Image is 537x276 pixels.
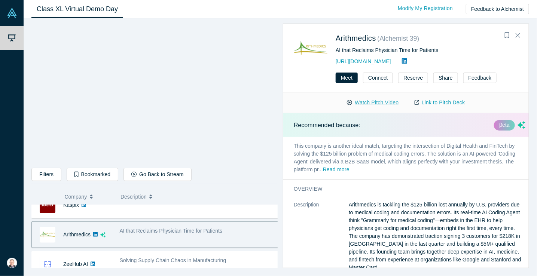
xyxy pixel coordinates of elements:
[63,202,79,208] a: Kaspix
[398,73,428,83] button: Reserve
[32,24,277,162] iframe: KASPIX
[336,73,358,83] button: Meet
[294,121,360,130] p: Recommended because:
[378,35,419,42] small: ( Alchemist 39 )
[65,189,87,205] span: Company
[466,4,529,14] button: Feedback to Alchemist
[120,228,223,234] span: AI that Reclaims Physician Time for Patients
[294,185,515,193] h3: overview
[363,73,393,83] button: Connect
[100,232,106,237] svg: dsa ai sparkles
[120,189,272,205] button: Description
[407,96,473,109] a: Link to Pitch Deck
[67,168,118,181] button: Bookmarked
[123,168,191,181] button: Go Back to Stream
[63,231,91,237] a: Arithmedics
[336,46,518,54] div: AI that Reclaims Physician Time for Patients
[31,0,123,18] a: Class XL Virtual Demo Day
[349,201,525,272] p: Arithmedics is tackling the $125 billion lost annually by U.S. providers due to medical coding an...
[40,197,55,213] img: Kaspix's Logo
[336,34,376,42] a: Arithmedics
[120,257,226,263] span: Solving Supply Chain Chaos in Manufacturing
[518,121,525,129] svg: dsa ai sparkles
[433,73,458,83] button: Share
[494,120,515,131] div: βeta
[336,58,391,64] a: [URL][DOMAIN_NAME]
[63,261,88,267] a: ZeeHub AI
[120,189,147,205] span: Description
[502,30,512,41] button: Bookmark
[7,8,17,18] img: Alchemist Vault Logo
[463,73,497,83] button: Feedback
[339,96,406,109] button: Watch Pitch Video
[283,137,536,180] p: This company is another ideal match, targeting the intersection of Digital Health and FinTech by ...
[512,30,524,42] button: Close
[323,166,350,174] button: Read more
[40,227,55,243] img: Arithmedics's Logo
[40,257,55,272] img: ZeeHub AI's Logo
[294,32,328,66] img: Arithmedics's Logo
[65,189,113,205] button: Company
[390,2,461,15] a: Modify My Registration
[31,168,61,181] button: Filters
[7,258,17,268] img: Chuck DeVita's Account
